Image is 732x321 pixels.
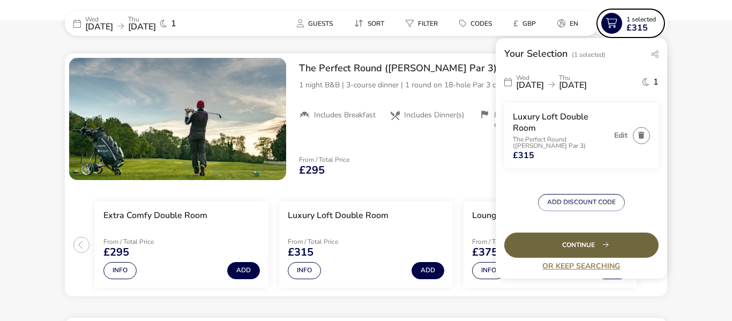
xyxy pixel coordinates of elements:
p: Wed [516,74,544,81]
button: en [549,16,587,31]
div: Wed[DATE]Thu[DATE]1 [504,69,659,94]
button: Guests [288,16,341,31]
h2: The Perfect Round ([PERSON_NAME] Par 3) [299,62,659,74]
span: 1 [653,78,659,86]
naf-pibe-menu-bar-item: Filter [397,16,451,31]
naf-pibe-menu-bar-item: Guests [288,16,346,31]
span: Includes Round(s) of Golf [494,110,561,130]
swiper-slide: 2 / 3 [274,197,458,292]
h3: Lounge Suite [472,210,524,221]
h2: Your Selection [504,47,567,60]
span: £315 [288,247,313,258]
swiper-slide: 3 / 3 [458,197,643,292]
button: Sort [346,16,393,31]
span: Continue [562,242,601,249]
span: Includes Dinner(s) [404,110,464,120]
button: Info [288,262,321,279]
h3: Extra Comfy Double Room [103,210,207,221]
p: From / Total Price [299,156,349,163]
button: £GBP [505,16,544,31]
button: Add [227,262,260,279]
span: [DATE] [85,21,113,33]
button: Info [103,262,137,279]
p: From / Total Price [472,238,548,245]
span: £295 [103,247,129,258]
h3: Payment Details [504,220,659,245]
span: Sort [368,19,384,28]
span: 1 Selected [626,15,656,24]
a: Or Keep Searching [504,262,659,270]
span: £315 [626,24,648,32]
span: £295 [299,165,325,176]
div: The Perfect Round ([PERSON_NAME] Par 3)1 night B&B | 3-course dinner | 1 round on 18-hole Par 3 c... [290,54,667,138]
span: Includes Breakfast [314,110,376,120]
span: GBP [522,19,536,28]
button: Add [412,262,444,279]
swiper-slide: 1 / 1 [69,58,286,180]
p: From / Total Price [103,238,180,245]
span: [DATE] [128,21,156,33]
naf-pibe-menu-bar-item: en [549,16,591,31]
button: Filter [397,16,446,31]
div: Wed[DATE]Thu[DATE]1 [65,11,226,36]
naf-pibe-menu-bar-item: Sort [346,16,397,31]
p: From / Total Price [288,238,364,245]
naf-pibe-menu-bar-item: Codes [451,16,505,31]
button: 1 Selected£315 [599,11,663,36]
h3: Luxury Loft Double Room [513,111,609,134]
button: Info [472,262,505,279]
p: Thu [559,74,587,81]
span: Filter [418,19,438,28]
span: (1 Selected) [572,50,606,59]
naf-pibe-menu-bar-item: £GBP [505,16,549,31]
p: The Perfect Round ([PERSON_NAME] Par 3) [513,136,609,149]
span: Codes [470,19,492,28]
button: Codes [451,16,501,31]
span: [DATE] [516,79,544,91]
button: Edit [614,131,628,139]
span: Guests [308,19,333,28]
i: £ [513,18,518,29]
swiper-slide: 1 / 3 [89,197,274,292]
div: Continue [504,233,659,258]
button: ADD DISCOUNT CODE [538,194,625,211]
h3: Luxury Loft Double Room [288,210,389,221]
p: Thu [128,16,156,23]
span: en [570,19,578,28]
p: 1 night B&B | 3-course dinner | 1 round on 18-hole Par 3 course | 250 balls on driving range [299,79,659,91]
span: [DATE] [559,79,587,91]
naf-pibe-menu-bar-item: 1 Selected£315 [599,11,667,36]
p: Wed [85,16,113,23]
span: £375 [472,247,498,258]
span: £315 [513,151,534,160]
span: 1 [171,19,176,28]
